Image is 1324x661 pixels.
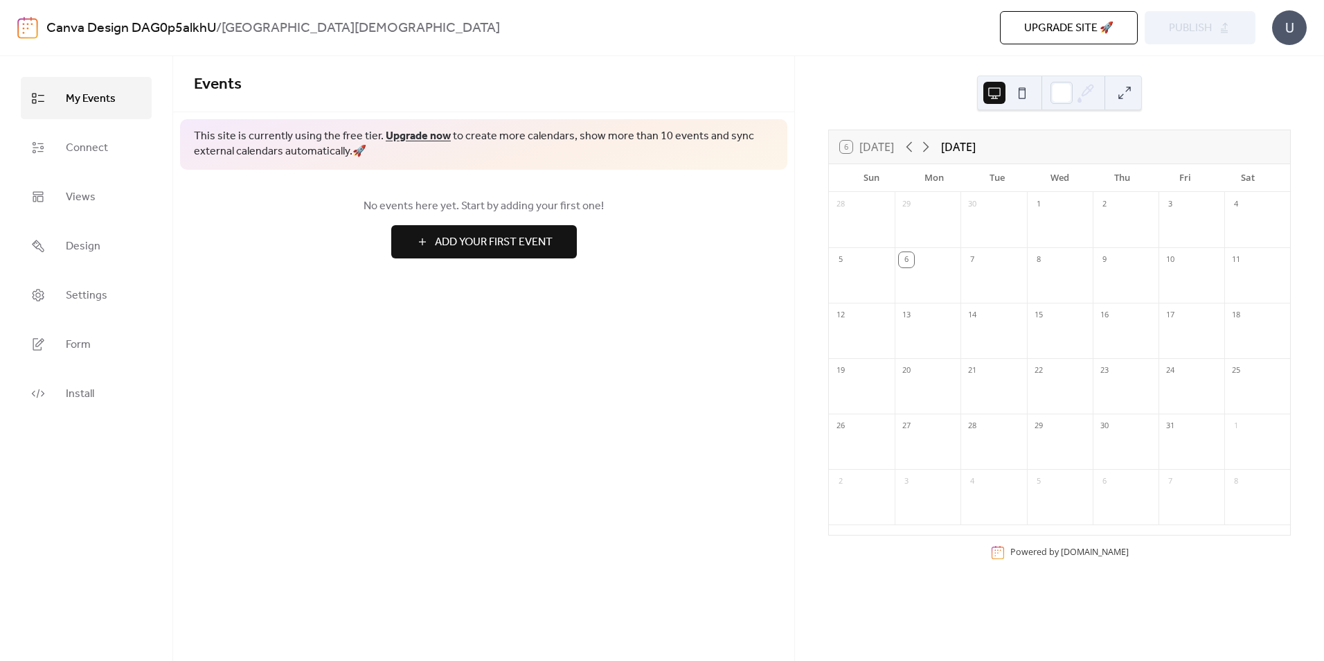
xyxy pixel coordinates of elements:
[965,308,980,323] div: 14
[1163,197,1178,212] div: 3
[66,285,107,306] span: Settings
[194,129,773,160] span: This site is currently using the free tier. to create more calendars, show more than 10 events an...
[899,474,914,489] div: 3
[965,197,980,212] div: 30
[1097,252,1112,267] div: 9
[1228,308,1244,323] div: 18
[833,363,848,378] div: 19
[1031,418,1046,434] div: 29
[1097,474,1112,489] div: 6
[66,236,100,257] span: Design
[1228,197,1244,212] div: 4
[1163,363,1178,378] div: 24
[1216,164,1279,192] div: Sat
[1163,252,1178,267] div: 10
[21,77,152,119] a: My Events
[21,372,152,414] a: Install
[899,308,914,323] div: 13
[21,126,152,168] a: Connect
[21,224,152,267] a: Design
[21,323,152,365] a: Form
[899,363,914,378] div: 20
[66,88,116,109] span: My Events
[965,418,980,434] div: 28
[1061,546,1129,558] a: [DOMAIN_NAME]
[1031,308,1046,323] div: 15
[194,198,773,215] span: No events here yet. Start by adding your first one!
[965,164,1028,192] div: Tue
[1163,418,1178,434] div: 31
[21,175,152,218] a: Views
[899,197,914,212] div: 29
[1163,308,1178,323] div: 17
[899,418,914,434] div: 27
[1272,10,1307,45] div: U
[1228,363,1244,378] div: 25
[965,474,980,489] div: 4
[1097,308,1112,323] div: 16
[21,274,152,316] a: Settings
[17,17,38,39] img: logo
[833,197,848,212] div: 28
[216,15,222,42] b: /
[833,474,848,489] div: 2
[1154,164,1217,192] div: Fri
[1000,11,1138,44] button: Upgrade site 🚀
[1031,252,1046,267] div: 8
[833,308,848,323] div: 12
[1097,363,1112,378] div: 23
[1031,474,1046,489] div: 5
[66,383,94,405] span: Install
[965,252,980,267] div: 7
[1031,363,1046,378] div: 22
[66,334,91,355] span: Form
[66,186,96,208] span: Views
[1097,197,1112,212] div: 2
[46,15,216,42] a: Canva Design DAG0p5alkhU
[1024,20,1113,37] span: Upgrade site 🚀
[1163,474,1178,489] div: 7
[435,234,553,251] span: Add Your First Event
[1228,418,1244,434] div: 1
[1091,164,1154,192] div: Thu
[386,125,451,147] a: Upgrade now
[965,363,980,378] div: 21
[833,418,848,434] div: 26
[1010,546,1129,558] div: Powered by
[1031,197,1046,212] div: 1
[833,252,848,267] div: 5
[941,139,976,155] div: [DATE]
[1028,164,1091,192] div: Wed
[903,164,966,192] div: Mon
[66,137,108,159] span: Connect
[194,225,773,258] a: Add Your First Event
[1228,474,1244,489] div: 8
[1228,252,1244,267] div: 11
[1097,418,1112,434] div: 30
[840,164,903,192] div: Sun
[194,69,242,100] span: Events
[391,225,577,258] button: Add Your First Event
[899,252,914,267] div: 6
[222,15,500,42] b: [GEOGRAPHIC_DATA][DEMOGRAPHIC_DATA]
